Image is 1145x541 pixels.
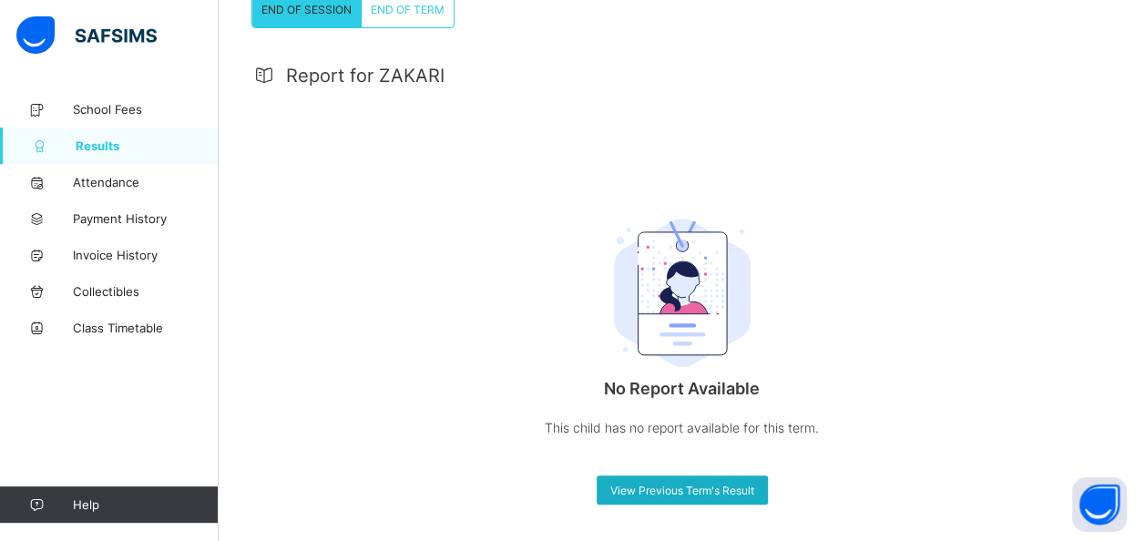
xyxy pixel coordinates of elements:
[73,175,219,189] span: Attendance
[500,416,864,439] p: This child has no report available for this term.
[73,248,219,262] span: Invoice History
[73,102,219,117] span: School Fees
[76,138,219,153] span: Results
[1072,477,1127,532] button: Open asap
[73,321,219,335] span: Class Timetable
[371,3,445,16] span: END OF TERM
[610,484,754,497] span: View Previous Term's Result
[500,168,864,476] div: No Report Available
[614,219,751,368] img: student.207b5acb3037b72b59086e8b1a17b1d0.svg
[73,497,218,512] span: Help
[73,284,219,299] span: Collectibles
[500,379,864,398] p: No Report Available
[73,211,219,226] span: Payment History
[16,16,157,55] img: safsims
[286,65,445,87] span: Report for ZAKARI
[261,3,352,16] span: END OF SESSION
